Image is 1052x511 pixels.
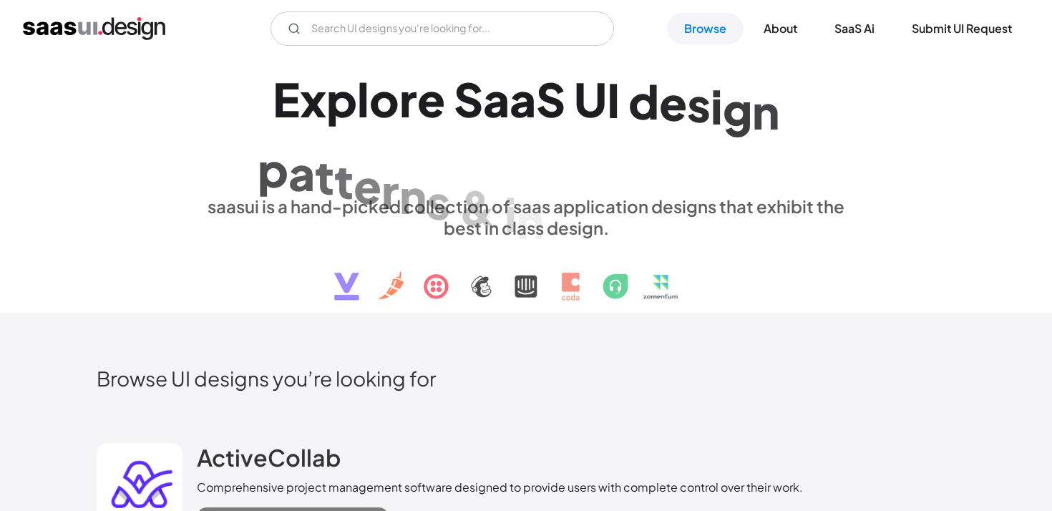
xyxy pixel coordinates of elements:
div: saasui is a hand-picked collection of saas application designs that exhibit the best in class des... [197,195,855,238]
div: i [711,79,723,134]
div: a [510,72,536,127]
div: e [417,72,445,127]
h2: ActiveCollab [197,443,341,472]
div: Comprehensive project management software designed to provide users with complete control over th... [197,479,803,496]
div: i [505,187,517,242]
a: Browse [667,13,744,44]
div: E [273,72,300,127]
div: I [607,72,620,127]
div: a [288,145,315,200]
div: s [687,77,711,132]
div: d [628,73,659,128]
div: t [334,154,354,209]
div: o [369,72,399,127]
div: e [659,74,687,130]
img: text, icon, saas logo [309,238,743,313]
div: & [459,180,496,235]
div: S [454,72,483,127]
div: r [381,163,399,218]
h1: Explore SaaS UI design patterns & interactions. [197,72,855,182]
a: Submit UI Request [895,13,1029,44]
div: l [357,72,369,127]
div: e [354,158,381,213]
a: home [23,17,165,40]
div: a [483,72,510,127]
div: s [427,174,450,229]
div: p [258,142,288,197]
div: n [399,168,427,223]
div: n [752,84,779,139]
div: p [326,72,357,127]
div: x [300,72,326,127]
div: t [315,150,334,205]
div: r [399,72,417,127]
input: Search UI designs you're looking for... [271,11,614,46]
div: g [723,81,752,136]
a: SaaS Ai [817,13,892,44]
div: U [574,72,607,127]
h2: Browse UI designs you’re looking for [97,366,955,391]
form: Email Form [271,11,614,46]
div: n [517,193,544,248]
a: About [746,13,814,44]
a: ActiveCollab [197,443,341,479]
div: S [536,72,565,127]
